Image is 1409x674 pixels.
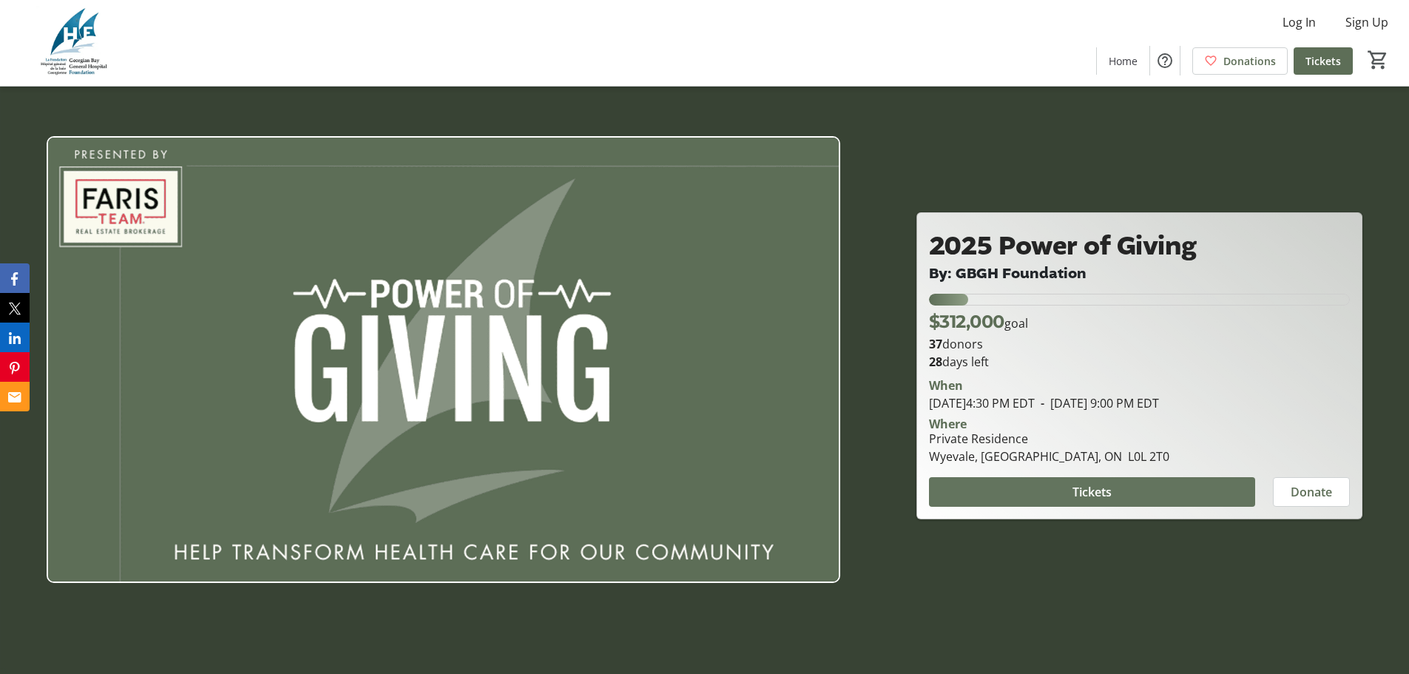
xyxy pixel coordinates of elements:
[1365,47,1391,73] button: Cart
[1035,395,1159,411] span: [DATE] 9:00 PM EDT
[929,309,1028,335] p: goal
[1072,483,1112,501] span: Tickets
[929,335,1350,353] p: donors
[929,228,1197,264] span: 2025 Power of Giving
[929,353,1350,371] p: days left
[1150,46,1180,75] button: Help
[1334,10,1400,34] button: Sign Up
[1035,395,1050,411] span: -
[1223,53,1276,69] span: Donations
[929,311,1004,332] span: $312,000
[1283,13,1316,31] span: Log In
[929,336,942,352] b: 37
[929,263,1087,283] span: By: GBGH Foundation
[1109,53,1138,69] span: Home
[929,354,942,370] span: 28
[1271,10,1328,34] button: Log In
[1345,13,1388,31] span: Sign Up
[1192,47,1288,75] a: Donations
[1097,47,1149,75] a: Home
[929,477,1255,507] button: Tickets
[929,395,1035,411] span: [DATE] 4:30 PM EDT
[929,377,963,394] div: When
[9,6,141,80] img: Georgian Bay General Hospital Foundation's Logo
[1305,53,1341,69] span: Tickets
[1273,477,1350,507] button: Donate
[929,294,1350,306] div: 9.262820512820513% of fundraising goal reached
[1294,47,1353,75] a: Tickets
[47,136,840,583] img: Campaign CTA Media Photo
[929,448,1169,465] div: Wyevale, [GEOGRAPHIC_DATA], ON L0L 2T0
[929,418,967,430] div: Where
[1291,483,1332,501] span: Donate
[929,430,1169,448] div: Private Residence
